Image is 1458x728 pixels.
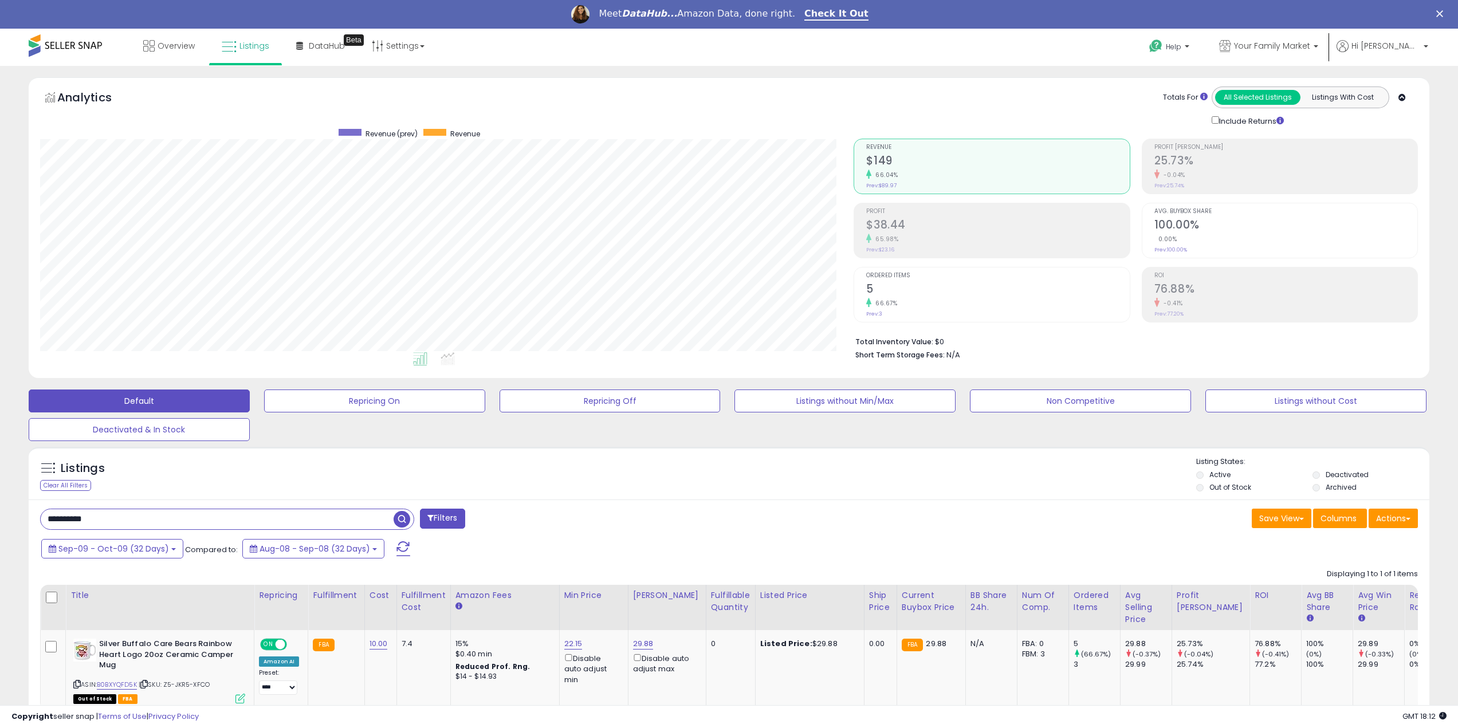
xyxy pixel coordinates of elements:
[11,711,53,722] strong: Copyright
[185,544,238,555] span: Compared to:
[1369,509,1418,528] button: Actions
[571,5,590,23] img: Profile image for Georgie
[760,639,855,649] div: $29.88
[1326,470,1369,479] label: Deactivated
[1074,589,1115,613] div: Ordered Items
[455,639,551,649] div: 15%
[564,638,583,650] a: 22.15
[1177,589,1245,613] div: Profit [PERSON_NAME]
[148,711,199,722] a: Privacy Policy
[866,273,1129,279] span: Ordered Items
[139,680,210,689] span: | SKU: Z5-JKR5-XFCO
[70,589,249,601] div: Title
[370,638,388,650] a: 10.00
[866,182,897,189] small: Prev: $89.97
[711,589,750,613] div: Fulfillable Quantity
[1154,144,1417,151] span: Profit [PERSON_NAME]
[1211,29,1327,66] a: Your Family Market
[760,589,859,601] div: Listed Price
[866,154,1129,170] h2: $149
[41,539,183,558] button: Sep-09 - Oct-09 (32 Days)
[1154,154,1417,170] h2: 25.73%
[1125,589,1167,625] div: Avg Selling Price
[866,282,1129,298] h2: 5
[99,639,238,674] b: Silver Buffalo Care Bears Rainbow Heart Logo 20oz Ceramic Camper Mug
[455,649,551,659] div: $0.40 min
[500,389,721,412] button: Repricing Off
[1160,171,1185,179] small: -0.04%
[866,246,894,253] small: Prev: $23.16
[1154,235,1177,243] small: 0.00%
[1306,613,1313,624] small: Avg BB Share.
[1436,10,1448,17] div: Close
[97,680,137,690] a: B0BXYQFD5K
[1402,711,1447,722] span: 2025-10-10 18:12 GMT
[564,589,623,601] div: Min Price
[1209,482,1251,492] label: Out of Stock
[1209,470,1231,479] label: Active
[1163,92,1208,103] div: Totals For
[261,640,276,650] span: ON
[804,8,868,21] a: Check It Out
[309,40,345,52] span: DataHub
[1074,659,1120,670] div: 3
[1177,639,1249,649] div: 25.73%
[1133,650,1161,659] small: (-0.37%)
[40,480,91,491] div: Clear All Filters
[370,589,392,601] div: Cost
[760,638,812,649] b: Listed Price:
[344,34,364,46] div: Tooltip anchor
[1358,589,1400,613] div: Avg Win Price
[926,638,946,649] span: 29.88
[455,662,530,671] b: Reduced Prof. Rng.
[1125,659,1172,670] div: 29.99
[73,694,116,704] span: All listings that are currently out of stock and unavailable for purchase on Amazon
[259,656,299,667] div: Amazon AI
[118,694,137,704] span: FBA
[869,639,888,649] div: 0.00
[73,639,96,662] img: 41x+uHfcKkL._SL40_.jpg
[242,539,384,558] button: Aug-08 - Sep-08 (32 Days)
[1306,650,1322,659] small: (0%)
[1205,389,1426,412] button: Listings without Cost
[1154,218,1417,234] h2: 100.00%
[1306,639,1353,649] div: 100%
[420,509,465,529] button: Filters
[455,601,462,612] small: Amazon Fees.
[1125,639,1172,649] div: 29.88
[871,299,897,308] small: 66.67%
[259,589,303,601] div: Repricing
[1184,650,1213,659] small: (-0.04%)
[564,652,619,685] div: Disable auto adjust min
[11,711,199,722] div: seller snap | |
[1203,114,1298,127] div: Include Returns
[1177,659,1249,670] div: 25.74%
[1154,282,1417,298] h2: 76.88%
[1196,457,1429,467] p: Listing States:
[158,40,195,52] span: Overview
[1255,659,1301,670] div: 77.2%
[1409,650,1425,659] small: (0%)
[1149,39,1163,53] i: Get Help
[1154,310,1184,317] small: Prev: 77.20%
[1326,482,1357,492] label: Archived
[1074,639,1120,649] div: 5
[1234,40,1310,52] span: Your Family Market
[1262,650,1289,659] small: (-0.41%)
[855,337,933,347] b: Total Inventory Value:
[402,639,442,649] div: 7.4
[135,29,203,63] a: Overview
[58,543,169,554] span: Sep-09 - Oct-09 (32 Days)
[1337,40,1428,66] a: Hi [PERSON_NAME]
[260,543,370,554] span: Aug-08 - Sep-08 (32 Days)
[264,389,485,412] button: Repricing On
[734,389,956,412] button: Listings without Min/Max
[633,652,697,674] div: Disable auto adjust max
[1215,90,1300,105] button: All Selected Listings
[1252,509,1311,528] button: Save View
[239,40,269,52] span: Listings
[363,29,433,63] a: Settings
[1351,40,1420,52] span: Hi [PERSON_NAME]
[855,334,1409,348] li: $0
[213,29,278,63] a: Listings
